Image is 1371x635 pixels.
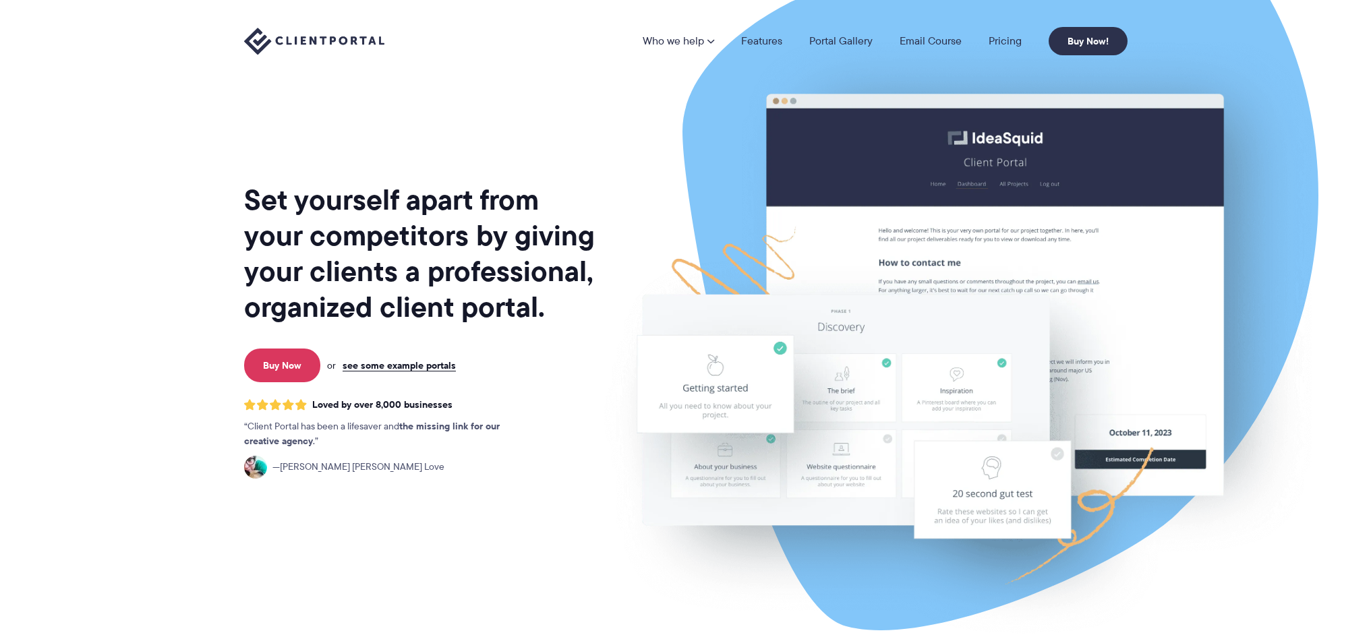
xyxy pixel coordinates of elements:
[244,182,597,325] h1: Set yourself apart from your competitors by giving your clients a professional, organized client ...
[343,359,456,371] a: see some example portals
[741,36,782,47] a: Features
[643,36,714,47] a: Who we help
[312,399,453,411] span: Loved by over 8,000 businesses
[809,36,873,47] a: Portal Gallery
[244,419,527,449] p: Client Portal has been a lifesaver and .
[900,36,962,47] a: Email Course
[272,460,444,475] span: [PERSON_NAME] [PERSON_NAME] Love
[1049,27,1128,55] a: Buy Now!
[244,419,500,448] strong: the missing link for our creative agency
[327,359,336,371] span: or
[989,36,1022,47] a: Pricing
[244,349,320,382] a: Buy Now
